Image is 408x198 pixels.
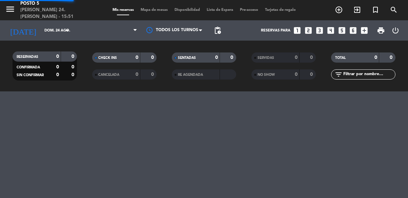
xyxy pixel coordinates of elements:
[390,55,394,60] strong: 0
[335,6,343,14] i: add_circle_outline
[237,8,262,12] span: Pre-acceso
[293,26,302,35] i: looks_one
[72,72,76,77] strong: 0
[151,55,155,60] strong: 0
[374,55,377,60] strong: 0
[371,6,380,14] i: turned_in_not
[213,26,222,35] span: pending_actions
[310,72,314,77] strong: 0
[98,73,119,76] span: CANCELADA
[63,26,71,35] i: arrow_drop_down
[56,65,59,69] strong: 0
[5,23,41,38] i: [DATE]
[258,56,274,60] span: SERVIDAS
[136,72,138,77] strong: 0
[17,73,44,77] span: SIN CONFIRMAR
[5,4,15,14] i: menu
[20,0,97,7] div: Posto 5
[258,73,275,76] span: NO SHOW
[295,55,298,60] strong: 0
[230,55,234,60] strong: 0
[151,72,155,77] strong: 0
[295,72,298,77] strong: 0
[203,8,237,12] span: Lista de Espera
[390,6,398,14] i: search
[20,7,97,20] div: [PERSON_NAME] 24. [PERSON_NAME] - 15:51
[310,55,314,60] strong: 0
[171,8,203,12] span: Disponibilidad
[72,65,76,69] strong: 0
[5,4,15,17] button: menu
[377,26,385,35] span: print
[98,56,117,60] span: CHECK INS
[334,70,343,79] i: filter_list
[335,56,346,60] span: TOTAL
[72,54,76,59] strong: 0
[326,26,335,35] i: looks_4
[56,72,59,77] strong: 0
[262,8,299,12] span: Tarjetas de regalo
[315,26,324,35] i: looks_3
[360,26,369,35] i: add_box
[391,26,400,35] i: power_settings_new
[178,56,196,60] span: SENTADAS
[56,54,59,59] strong: 0
[215,55,218,60] strong: 0
[304,26,313,35] i: looks_two
[109,8,137,12] span: Mis reservas
[338,26,346,35] i: looks_5
[388,20,403,41] div: LOG OUT
[17,66,40,69] span: CONFIRMADA
[136,55,138,60] strong: 0
[178,73,203,76] span: RE AGENDADA
[353,6,361,14] i: exit_to_app
[137,8,171,12] span: Mapa de mesas
[343,71,395,78] input: Filtrar por nombre...
[261,28,290,33] span: Reservas para
[349,26,358,35] i: looks_6
[17,55,38,59] span: RESERVADAS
